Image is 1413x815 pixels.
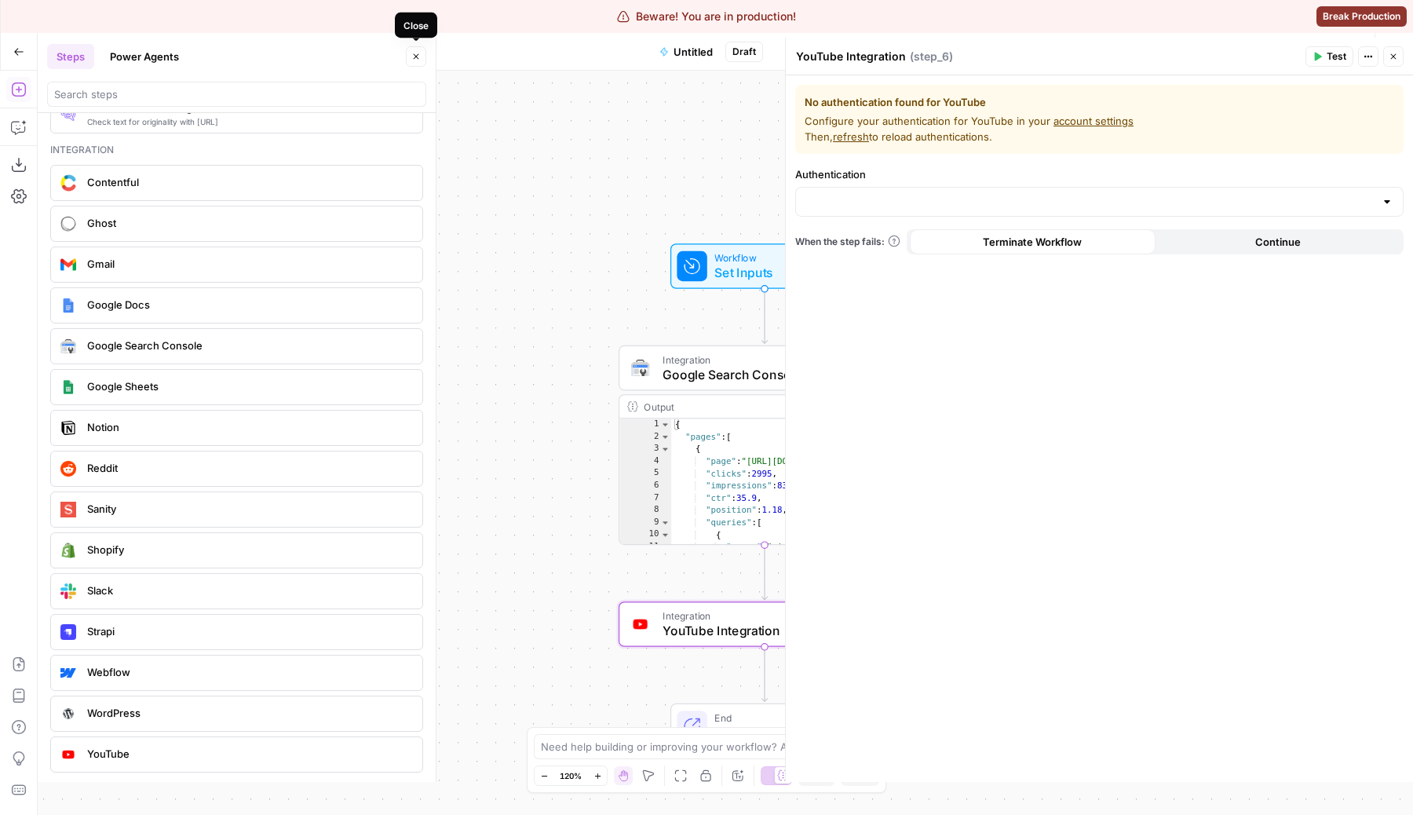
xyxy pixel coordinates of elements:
[619,418,671,431] div: 1
[983,234,1082,250] span: Terminate Workflow
[714,250,808,265] span: Workflow
[60,583,76,599] img: Slack-mark-RGB.png
[619,431,671,444] div: 2
[650,39,722,64] button: Untitled
[1305,46,1353,67] button: Test
[1053,115,1134,127] a: account settings
[795,235,900,249] a: When the step fails:
[732,45,756,59] span: Draft
[560,769,582,782] span: 120%
[619,345,911,545] div: IntegrationGoogle Search Console IntegrationStep 5Output{ "pages":[ { "page":"[URL][DOMAIN_NAME]"...
[87,664,410,680] span: Webflow
[619,517,671,529] div: 9
[714,710,842,725] span: End
[87,501,410,517] span: Sanity
[87,746,410,762] span: YouTube
[619,601,911,647] div: IntegrationYouTube IntegrationStep 6
[795,166,1404,182] label: Authentication
[87,705,410,721] span: WordPress
[87,583,410,598] span: Slack
[60,174,76,191] img: sdasd.png
[619,480,671,492] div: 6
[714,263,808,282] span: Set Inputs
[60,747,76,762] img: youtube-logo.webp
[805,94,1394,110] span: No authentication found for YouTube
[660,418,670,431] span: Toggle code folding, rows 1 through 1090
[619,243,911,289] div: WorkflowSet InputsInputs
[619,541,671,554] div: 11
[60,665,76,681] img: webflow-icon.webp
[60,216,76,232] img: ghost-logo-orb.png
[663,365,859,384] span: Google Search Console Integration
[761,647,767,702] g: Edge from step_6 to end
[87,115,410,128] span: Check text for originality with [URL]
[617,9,796,24] div: Beware! You are in production!
[1327,49,1346,64] span: Test
[60,298,76,313] img: Instagram%20post%20-%201%201.png
[619,444,671,456] div: 3
[663,621,859,640] span: YouTube Integration
[1255,234,1301,250] span: Continue
[833,130,869,143] span: refresh
[50,143,423,157] div: Integration
[60,379,76,395] img: Group%201%201.png
[87,256,410,272] span: Gmail
[910,49,953,64] span: ( step_6 )
[660,517,670,529] span: Toggle code folding, rows 9 through 55
[87,338,410,353] span: Google Search Console
[87,623,410,639] span: Strapi
[87,419,410,435] span: Notion
[660,444,670,456] span: Toggle code folding, rows 3 through 56
[619,505,671,517] div: 8
[631,615,650,634] img: youtube-logo.webp
[1316,6,1407,27] button: Break Production
[674,44,713,60] span: Untitled
[60,461,76,477] img: reddit_icon.png
[663,352,859,367] span: Integration
[47,44,94,69] button: Steps
[663,609,859,623] span: Integration
[619,704,911,749] div: EndOutput
[761,289,767,344] g: Edge from start to step_5
[619,492,671,505] div: 7
[60,706,76,722] img: WordPress%20logotype.png
[87,378,410,394] span: Google Sheets
[87,215,410,231] span: Ghost
[100,44,188,69] button: Power Agents
[87,174,410,190] span: Contentful
[54,86,419,102] input: Search steps
[60,420,76,436] img: Notion_app_logo.png
[660,431,670,444] span: Toggle code folding, rows 2 through 1083
[631,360,650,376] img: google-search-console.svg
[644,399,859,414] div: Output
[60,257,76,272] img: gmail%20(1).png
[796,49,906,64] textarea: YouTube Integration
[1323,9,1400,24] span: Break Production
[660,529,670,542] span: Toggle code folding, rows 10 through 18
[60,107,76,122] img: g05n0ak81hcbx2skfcsf7zupj8nr
[87,460,410,476] span: Reddit
[87,542,410,557] span: Shopify
[619,468,671,481] div: 5
[60,502,76,517] img: logo.svg
[1156,229,1401,254] button: Continue
[761,545,767,600] g: Edge from step_5 to step_6
[619,529,671,542] div: 10
[619,455,671,468] div: 4
[60,339,76,353] img: google-search-console.svg
[60,543,76,558] img: download.png
[60,624,76,640] img: Strapi.monogram.logo.png
[805,113,1394,144] span: Configure your authentication for YouTube in your Then, to reload authentications.
[87,297,410,312] span: Google Docs
[714,723,842,742] span: Output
